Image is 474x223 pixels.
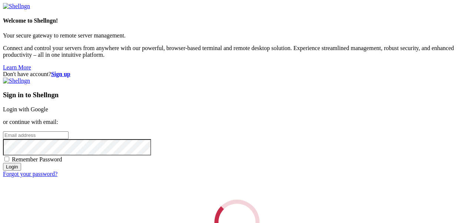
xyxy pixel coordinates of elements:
[3,3,30,10] img: Shellngn
[3,119,471,125] p: or continue with email:
[51,71,70,77] a: Sign up
[3,131,69,139] input: Email address
[3,32,471,39] p: Your secure gateway to remote server management.
[3,163,21,171] input: Login
[3,91,471,99] h3: Sign in to Shellngn
[4,157,9,161] input: Remember Password
[3,71,471,78] div: Don't have account?
[3,17,471,24] h4: Welcome to Shellngn!
[3,64,31,70] a: Learn More
[3,171,57,177] a: Forgot your password?
[12,156,62,163] span: Remember Password
[3,45,471,58] p: Connect and control your servers from anywhere with our powerful, browser-based terminal and remo...
[3,78,30,84] img: Shellngn
[3,106,48,112] a: Login with Google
